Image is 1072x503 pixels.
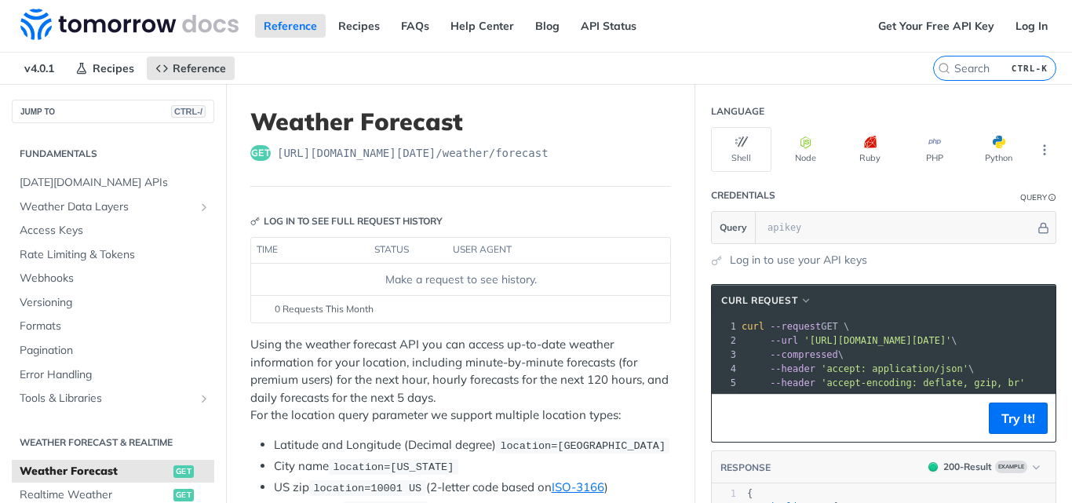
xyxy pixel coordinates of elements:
span: \ [742,335,957,346]
a: Log In [1007,14,1056,38]
a: [DATE][DOMAIN_NAME] APIs [12,171,214,195]
button: Python [968,127,1029,172]
span: --request [770,321,821,332]
input: apikey [760,212,1035,243]
button: Shell [711,127,771,172]
button: cURL Request [716,293,818,308]
span: get [173,489,194,501]
a: FAQs [392,14,438,38]
span: Tools & Libraries [20,391,194,406]
div: Language [711,104,764,118]
span: { [747,488,753,499]
span: Access Keys [20,223,210,239]
a: Get Your Free API Key [870,14,1003,38]
button: Show subpages for Tools & Libraries [198,392,210,405]
a: Access Keys [12,219,214,242]
span: Formats [20,319,210,334]
span: GET \ [742,321,849,332]
span: Rate Limiting & Tokens [20,247,210,263]
i: Information [1048,194,1056,202]
span: 200 [928,462,938,472]
span: \ [742,349,844,360]
span: location=[GEOGRAPHIC_DATA] [500,440,665,452]
div: Make a request to see history. [257,272,664,288]
button: Node [775,127,836,172]
span: '[URL][DOMAIN_NAME][DATE]' [804,335,951,346]
span: cURL Request [721,293,797,308]
button: Show subpages for Weather Data Layers [198,201,210,213]
div: 2 [712,334,738,348]
span: get [250,145,271,161]
span: --header [770,377,815,388]
span: --url [770,335,798,346]
button: Try It! [989,403,1048,434]
div: 5 [712,376,738,390]
span: Example [995,461,1027,473]
a: Versioning [12,291,214,315]
span: [DATE][DOMAIN_NAME] APIs [20,175,210,191]
svg: More ellipsis [1037,143,1052,157]
div: Credentials [711,188,775,202]
span: location=[US_STATE] [333,461,454,473]
h1: Weather Forecast [250,108,671,136]
span: v4.0.1 [16,56,63,80]
a: Help Center [442,14,523,38]
a: Weather Data LayersShow subpages for Weather Data Layers [12,195,214,219]
button: Ruby [840,127,900,172]
div: 3 [712,348,738,362]
button: JUMP TOCTRL-/ [12,100,214,123]
div: 1 [712,487,736,501]
a: Formats [12,315,214,338]
li: City name [274,457,671,476]
th: user agent [447,238,639,263]
div: QueryInformation [1020,191,1056,203]
a: API Status [572,14,645,38]
svg: Key [250,217,260,226]
span: \ [742,363,974,374]
h2: Weather Forecast & realtime [12,436,214,450]
svg: Search [938,62,950,75]
span: Realtime Weather [20,487,170,503]
a: Blog [527,14,568,38]
span: Pagination [20,343,210,359]
a: Weather Forecastget [12,460,214,483]
div: Log in to see full request history [250,214,443,228]
a: Pagination [12,339,214,363]
div: Query [1020,191,1047,203]
span: 'accept-encoding: deflate, gzip, br' [821,377,1025,388]
a: Tools & LibrariesShow subpages for Tools & Libraries [12,387,214,410]
span: 'accept: application/json' [821,363,968,374]
a: Error Handling [12,363,214,387]
th: time [251,238,369,263]
span: location=10001 US [313,483,421,494]
a: Log in to use your API keys [730,252,867,268]
button: Copy to clipboard [720,406,742,430]
a: Recipes [330,14,388,38]
a: Reference [255,14,326,38]
li: US zip (2-letter code based on ) [274,479,671,497]
span: --compressed [770,349,838,360]
button: PHP [904,127,964,172]
button: Hide [1035,220,1052,235]
div: 4 [712,362,738,376]
button: Query [712,212,756,243]
span: Query [720,221,747,235]
h2: Fundamentals [12,147,214,161]
span: get [173,465,194,478]
div: 200 - Result [943,460,992,474]
span: Error Handling [20,367,210,383]
span: Weather Data Layers [20,199,194,215]
kbd: CTRL-K [1008,60,1052,76]
a: Webhooks [12,267,214,290]
span: Weather Forecast [20,464,170,479]
button: More Languages [1033,138,1056,162]
button: RESPONSE [720,460,771,476]
span: Reference [173,61,226,75]
a: Rate Limiting & Tokens [12,243,214,267]
span: CTRL-/ [171,105,206,118]
span: Recipes [93,61,134,75]
span: Webhooks [20,271,210,286]
span: https://api.tomorrow.io/v4/weather/forecast [277,145,549,161]
li: Latitude and Longitude (Decimal degree) [274,436,671,454]
button: 200200-ResultExample [921,459,1048,475]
